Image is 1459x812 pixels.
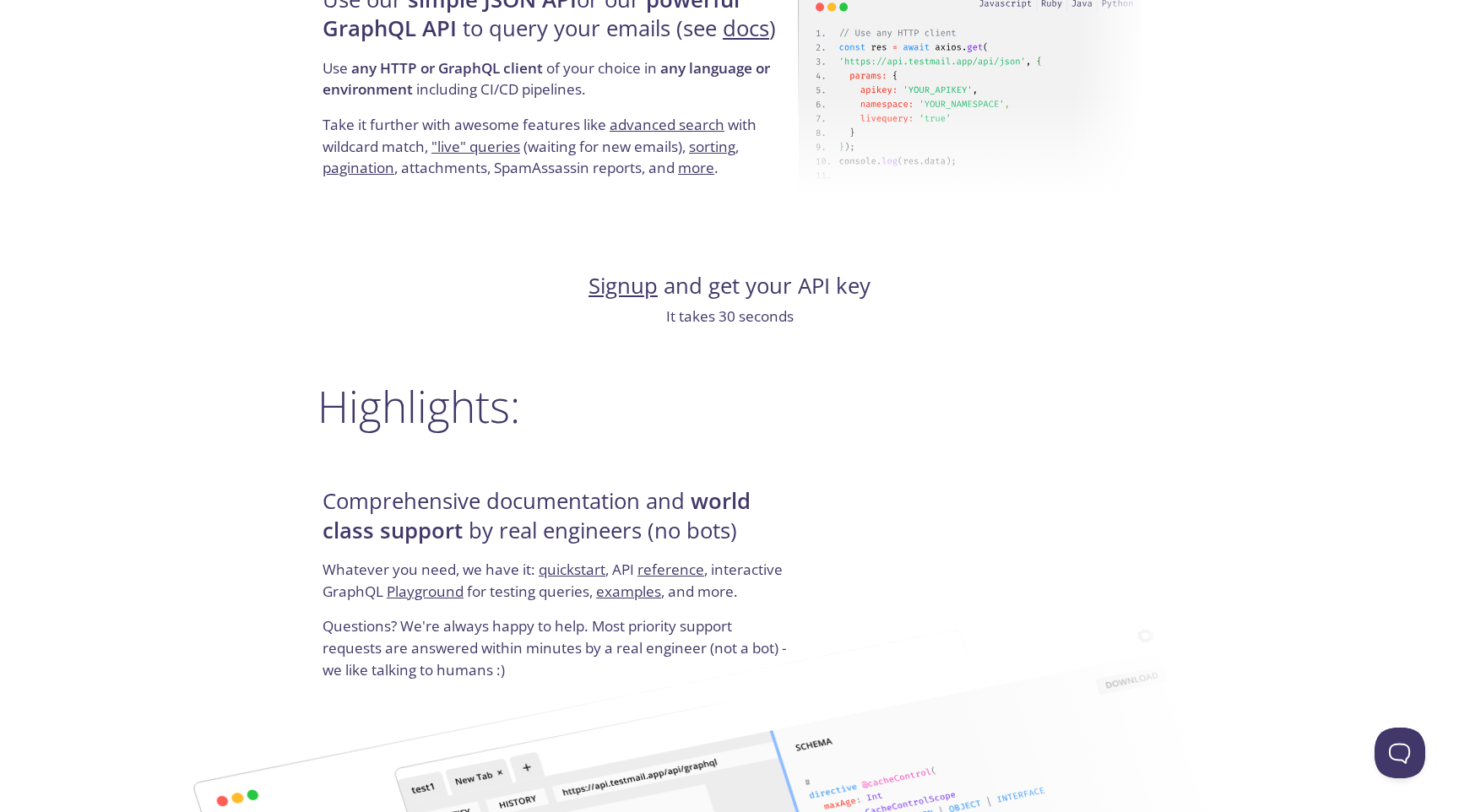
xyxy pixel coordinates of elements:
[323,158,394,177] a: pagination
[323,615,793,680] p: Questions? We're always happy to help. Most priority support requests are answered within minutes...
[323,559,793,615] p: Whatever you need, we have it: , API , interactive GraphQL for testing queries, , and more.
[678,158,714,177] a: more
[596,582,661,601] a: examples
[387,582,464,601] a: Playground
[323,114,793,179] p: Take it further with awesome features like with wildcard match, (waiting for new emails), , , att...
[431,137,520,156] a: "live" queries
[317,272,1142,300] h4: and get your API key
[689,137,735,156] a: sorting
[539,560,605,579] a: quickstart
[317,381,1142,431] h2: Highlights:
[351,58,543,78] strong: any HTTP or GraphQL client
[637,560,704,579] a: reference
[323,57,793,114] p: Use of your choice in including CI/CD pipelines.
[588,271,658,300] a: Signup
[323,487,793,559] h4: Comprehensive documentation and by real engineers (no bots)
[323,58,770,100] strong: any language or environment
[323,486,751,544] strong: world class support
[723,14,769,43] a: docs
[317,306,1142,328] p: It takes 30 seconds
[1375,728,1425,778] iframe: Help Scout Beacon - Open
[610,115,724,134] a: advanced search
